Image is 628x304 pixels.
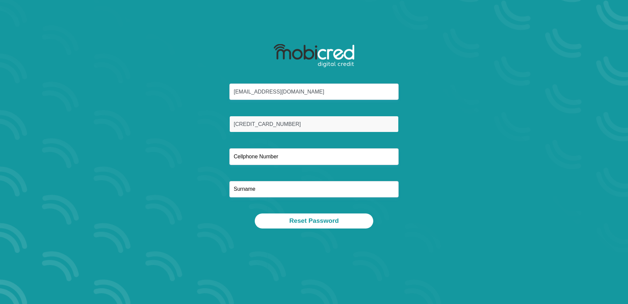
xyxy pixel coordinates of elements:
input: ID Number [229,116,399,132]
input: Cellphone Number [229,148,399,165]
button: Reset Password [255,213,373,229]
img: mobicred logo [274,44,354,67]
input: Email [229,84,399,100]
input: Surname [229,181,399,197]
